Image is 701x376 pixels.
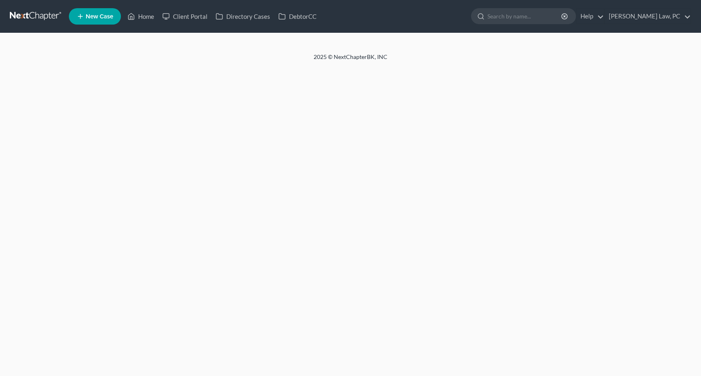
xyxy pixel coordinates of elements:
a: DebtorCC [274,9,321,24]
a: Client Portal [158,9,212,24]
span: New Case [86,14,113,20]
input: Search by name... [487,9,562,24]
a: Directory Cases [212,9,274,24]
a: Help [576,9,604,24]
a: [PERSON_NAME] Law, PC [605,9,691,24]
a: Home [123,9,158,24]
div: 2025 © NextChapterBK, INC [117,53,584,68]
